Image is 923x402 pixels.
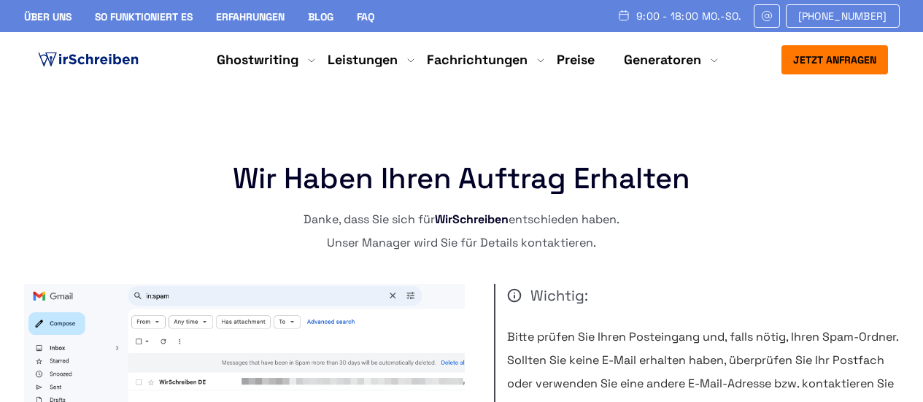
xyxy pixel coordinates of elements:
[781,45,888,74] button: Jetzt anfragen
[435,212,509,227] strong: WirSchreiben
[216,10,285,23] a: Erfahrungen
[308,10,333,23] a: Blog
[328,51,398,69] a: Leistungen
[427,51,528,69] a: Fachrichtungen
[798,10,887,22] span: [PHONE_NUMBER]
[617,9,630,21] img: Schedule
[24,208,900,231] p: Danke, dass Sie sich für entschieden haben.
[557,51,595,68] a: Preise
[24,10,72,23] a: Über uns
[786,4,900,28] a: [PHONE_NUMBER]
[24,164,900,193] h1: Wir haben Ihren Auftrag erhalten
[760,10,773,22] img: Email
[24,231,900,255] p: Unser Manager wird Sie für Details kontaktieren.
[217,51,298,69] a: Ghostwriting
[624,51,701,69] a: Generatoren
[95,10,193,23] a: So funktioniert es
[357,10,374,23] a: FAQ
[35,49,142,71] img: logo ghostwriter-österreich
[507,284,900,307] span: Wichtig:
[636,10,742,22] span: 9:00 - 18:00 Mo.-So.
